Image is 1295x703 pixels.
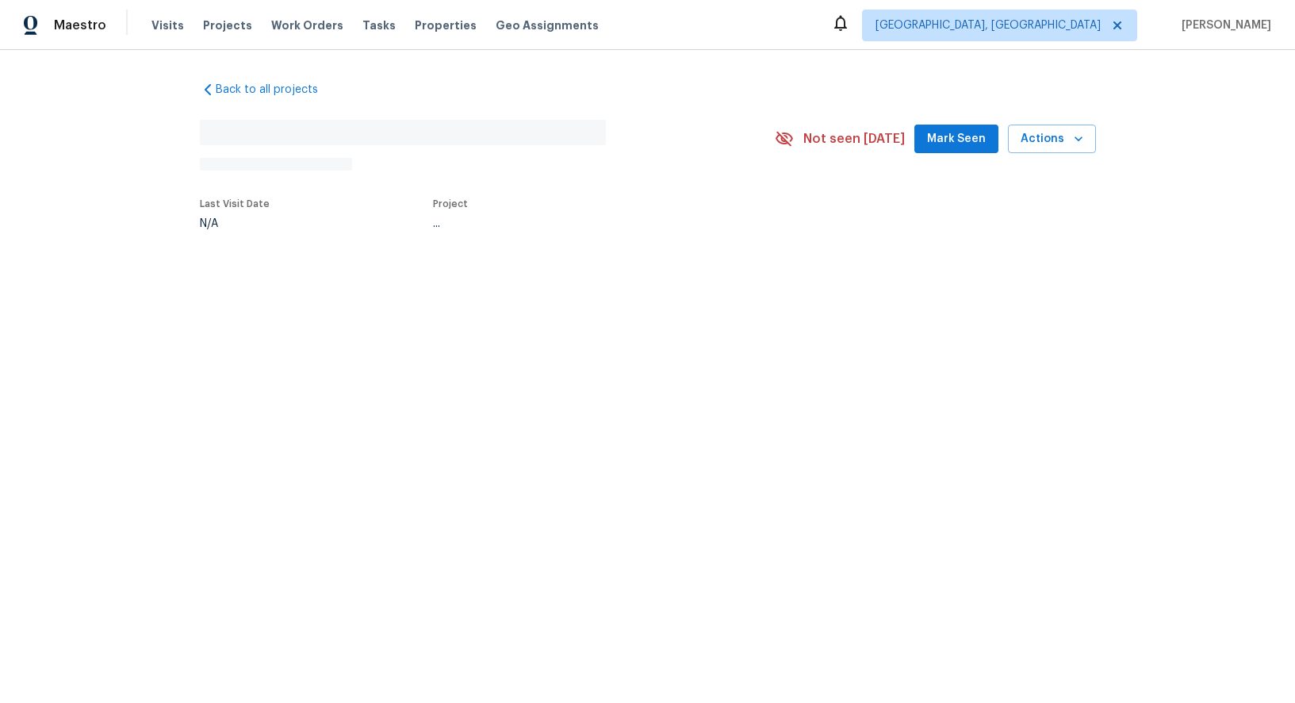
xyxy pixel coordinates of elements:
[433,199,468,209] span: Project
[415,17,477,33] span: Properties
[200,218,270,229] div: N/A
[151,17,184,33] span: Visits
[1021,129,1083,149] span: Actions
[200,82,352,98] a: Back to all projects
[54,17,106,33] span: Maestro
[1175,17,1271,33] span: [PERSON_NAME]
[875,17,1101,33] span: [GEOGRAPHIC_DATA], [GEOGRAPHIC_DATA]
[433,218,738,229] div: ...
[927,129,986,149] span: Mark Seen
[200,199,270,209] span: Last Visit Date
[271,17,343,33] span: Work Orders
[496,17,599,33] span: Geo Assignments
[803,131,905,147] span: Not seen [DATE]
[1008,125,1096,154] button: Actions
[203,17,252,33] span: Projects
[914,125,998,154] button: Mark Seen
[362,20,396,31] span: Tasks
